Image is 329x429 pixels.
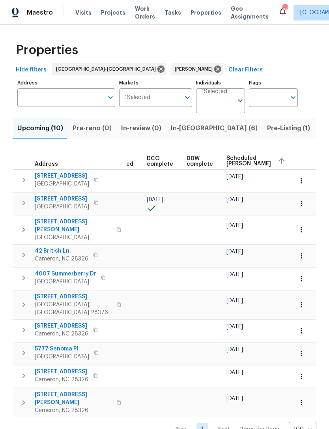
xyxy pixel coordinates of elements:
span: [STREET_ADDRESS] [35,195,89,203]
span: Cameron, NC 28326 [35,376,88,384]
span: [STREET_ADDRESS] [35,172,89,180]
span: [STREET_ADDRESS][PERSON_NAME] [35,218,112,234]
span: Hide filters [16,65,47,75]
span: [STREET_ADDRESS] [35,293,112,301]
span: [DATE] [226,223,243,229]
div: 57 [282,5,288,13]
span: [GEOGRAPHIC_DATA] [35,180,89,188]
span: [DATE] [226,324,243,330]
span: [DATE] [226,298,243,303]
span: [DATE] [147,197,163,202]
span: 1 Selected [125,94,150,101]
button: Open [105,92,116,103]
span: [DATE] [226,249,243,255]
span: [GEOGRAPHIC_DATA] [35,278,96,286]
div: [GEOGRAPHIC_DATA]-[GEOGRAPHIC_DATA] [52,63,166,75]
span: [GEOGRAPHIC_DATA]-[GEOGRAPHIC_DATA] [56,65,159,73]
span: D0W complete [187,156,213,167]
span: Work Orders [135,5,155,21]
span: [DATE] [226,197,243,202]
span: [STREET_ADDRESS] [35,368,88,376]
span: [DATE] [226,174,243,180]
span: Scheduled [PERSON_NAME] [226,155,271,167]
span: Cameron, NC 28326 [35,255,88,263]
span: Clear Filters [228,65,263,75]
span: [PERSON_NAME] [175,65,216,73]
button: Clear Filters [225,63,266,77]
span: Upcoming (10) [17,123,63,134]
span: 5777 Senoma Pl [35,345,89,353]
span: [GEOGRAPHIC_DATA] [35,353,89,361]
label: Individuals [196,81,245,85]
label: Markets [119,81,193,85]
span: [DATE] [226,347,243,352]
span: 42 British Ln [35,247,88,255]
span: Projects [101,9,125,17]
span: [STREET_ADDRESS] [35,322,88,330]
span: [STREET_ADDRESS][PERSON_NAME] [35,391,112,407]
span: 4007 Summerberry Dr [35,270,96,278]
label: Flags [249,81,298,85]
button: Hide filters [13,63,50,77]
span: Cameron, NC 28326 [35,407,112,414]
span: In-review (0) [121,123,161,134]
span: [DATE] [226,396,243,401]
span: Visits [75,9,92,17]
span: Cameron, NC 28326 [35,330,88,338]
button: Open [288,92,299,103]
span: Address [35,161,58,167]
button: Open [235,95,246,106]
button: Open [182,92,193,103]
span: 1 Selected [202,88,227,95]
span: [GEOGRAPHIC_DATA] [35,234,112,242]
span: Pre-Listing (1) [267,123,310,134]
label: Address [17,81,115,85]
span: In-[GEOGRAPHIC_DATA] (6) [171,123,258,134]
div: [PERSON_NAME] [171,63,223,75]
span: Pre-reno (0) [73,123,112,134]
span: Properties [191,9,221,17]
span: [DATE] [226,370,243,375]
span: Properties [16,46,78,54]
span: [GEOGRAPHIC_DATA] [35,203,89,211]
span: Geo Assignments [231,5,269,21]
span: [DATE] [226,272,243,277]
span: Tasks [164,10,181,15]
span: DCO complete [147,156,173,167]
span: [GEOGRAPHIC_DATA], [GEOGRAPHIC_DATA] 28376 [35,301,112,317]
span: Maestro [27,9,53,17]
